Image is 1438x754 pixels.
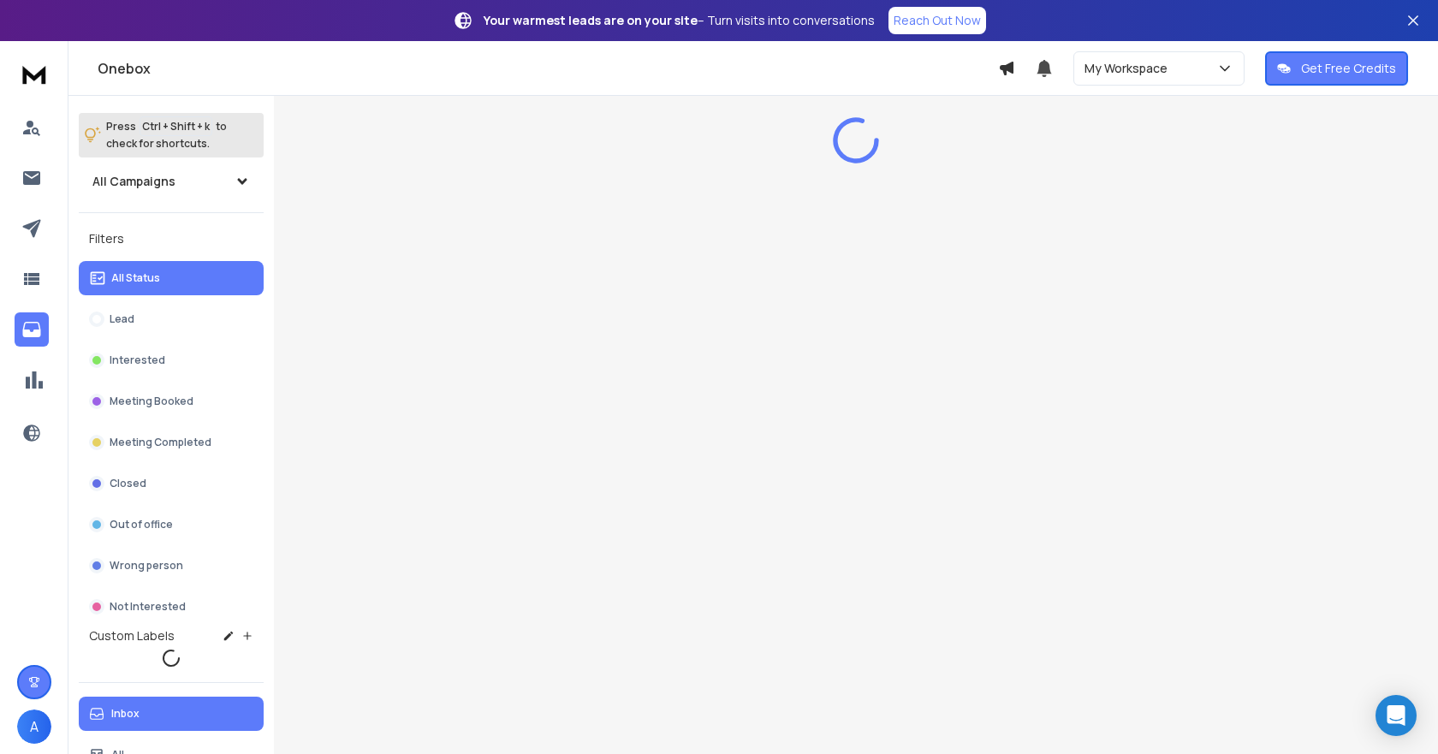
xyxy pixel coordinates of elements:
[110,353,165,367] p: Interested
[79,697,264,731] button: Inbox
[79,261,264,295] button: All Status
[79,164,264,199] button: All Campaigns
[79,227,264,251] h3: Filters
[110,518,173,531] p: Out of office
[106,118,227,152] p: Press to check for shortcuts.
[111,271,160,285] p: All Status
[79,302,264,336] button: Lead
[17,709,51,744] button: A
[1265,51,1408,86] button: Get Free Credits
[111,707,140,721] p: Inbox
[79,466,264,501] button: Closed
[888,7,986,34] a: Reach Out Now
[98,58,998,79] h1: Onebox
[110,477,146,490] p: Closed
[484,12,698,28] strong: Your warmest leads are on your site
[17,58,51,90] img: logo
[1376,695,1417,736] div: Open Intercom Messenger
[110,395,193,408] p: Meeting Booked
[79,343,264,377] button: Interested
[79,425,264,460] button: Meeting Completed
[79,590,264,624] button: Not Interested
[1084,60,1174,77] p: My Workspace
[484,12,875,29] p: – Turn visits into conversations
[92,173,175,190] h1: All Campaigns
[79,508,264,542] button: Out of office
[110,436,211,449] p: Meeting Completed
[79,384,264,419] button: Meeting Booked
[140,116,212,136] span: Ctrl + Shift + k
[110,600,186,614] p: Not Interested
[110,559,183,573] p: Wrong person
[1301,60,1396,77] p: Get Free Credits
[894,12,981,29] p: Reach Out Now
[79,549,264,583] button: Wrong person
[110,312,134,326] p: Lead
[89,627,175,644] h3: Custom Labels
